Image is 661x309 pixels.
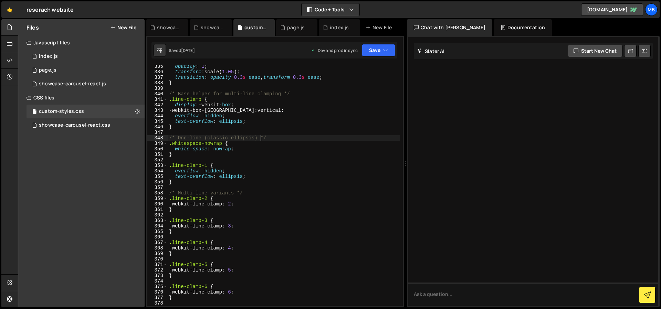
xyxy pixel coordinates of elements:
a: [DOMAIN_NAME] [581,3,643,16]
div: 337 [147,75,168,80]
div: 339 [147,86,168,91]
div: 342 [147,102,168,108]
div: 351 [147,152,168,157]
div: 377 [147,295,168,300]
div: 365 [147,229,168,234]
div: 349 [147,141,168,146]
div: 373 [147,273,168,278]
div: showcase-carousel-react.css [39,122,110,128]
div: page.js [39,67,56,73]
div: Chat with [PERSON_NAME] [407,19,492,36]
div: CSS files [18,91,145,105]
div: 359 [147,196,168,201]
button: Code + Tools [302,3,359,16]
div: Javascript files [18,36,145,50]
div: reserach website [27,6,74,14]
h2: Slater AI [417,48,445,54]
div: showcase-carousel-react.css [201,24,224,31]
div: 336 [147,69,168,75]
div: 348 [147,135,168,141]
div: 376 [147,289,168,295]
div: 368 [147,245,168,251]
button: New File [111,25,136,30]
div: 378 [147,300,168,306]
div: New File [366,24,395,31]
div: 354 [147,168,168,174]
div: 367 [147,240,168,245]
div: 352 [147,157,168,163]
div: 350 [147,146,168,152]
div: 10476/45224.css [27,118,145,132]
div: custom-styles.css [39,108,84,115]
div: page.js [287,24,305,31]
div: 372 [147,267,168,273]
div: 357 [147,185,168,190]
div: index.js [39,53,58,60]
div: 375 [147,284,168,289]
div: index.js [330,24,349,31]
a: 🤙 [1,1,18,18]
div: 361 [147,207,168,212]
button: Save [362,44,395,56]
div: 345 [147,119,168,124]
div: 371 [147,262,168,267]
div: 343 [147,108,168,113]
div: 360 [147,201,168,207]
div: custom-styles.css [244,24,266,31]
div: 346 [147,124,168,130]
div: Documentation [494,19,552,36]
div: 370 [147,256,168,262]
div: 366 [147,234,168,240]
div: showcase-carousel-react.js [157,24,180,31]
div: [DATE] [181,47,195,53]
div: 10476/23765.js [27,50,145,63]
div: Saved [169,47,195,53]
div: 355 [147,174,168,179]
div: 347 [147,130,168,135]
div: 369 [147,251,168,256]
div: 356 [147,179,168,185]
div: 363 [147,218,168,223]
div: 340 [147,91,168,97]
div: 353 [147,163,168,168]
div: 338 [147,80,168,86]
div: 358 [147,190,168,196]
div: 10476/38631.css [27,105,145,118]
a: MB [645,3,658,16]
div: showcase-carousel-react.js [39,81,106,87]
div: 10476/45223.js [27,77,145,91]
div: 10476/23772.js [27,63,145,77]
div: 335 [147,64,168,69]
div: 374 [147,278,168,284]
div: Dev and prod in sync [311,47,358,53]
div: 362 [147,212,168,218]
h2: Files [27,24,39,31]
div: 344 [147,113,168,119]
div: 364 [147,223,168,229]
div: 341 [147,97,168,102]
button: Start new chat [568,45,622,57]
